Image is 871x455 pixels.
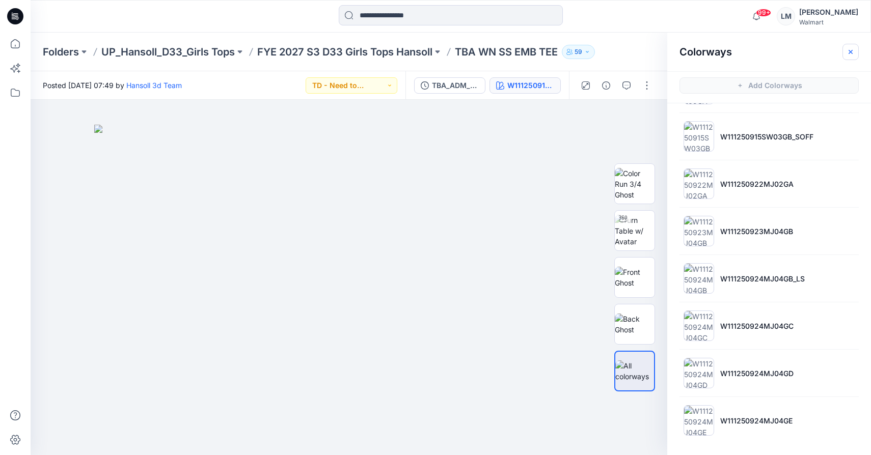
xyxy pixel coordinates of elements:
[720,368,794,379] p: W111250924MJ04GD
[455,45,558,59] p: TBA WN SS EMB TEE
[43,80,182,91] span: Posted [DATE] 07:49 by
[615,360,654,382] img: All colorways
[94,125,604,455] img: eyJhbGciOiJIUzI1NiIsImtpZCI6IjAiLCJzbHQiOiJzZXMiLCJ0eXAiOiJKV1QifQ.eyJkYXRhIjp7InR5cGUiOiJzdG9yYW...
[615,314,655,335] img: Back Ghost
[679,46,732,58] h2: Colorways
[720,226,793,237] p: W111250923MJ04GB
[799,18,858,26] div: Walmart
[684,168,714,199] img: W111250922MJ02GA
[799,6,858,18] div: [PERSON_NAME]
[720,179,794,189] p: W111250922MJ02GA
[684,310,714,341] img: W111250924MJ04GC
[720,321,794,331] p: W111250924MJ04GC
[575,46,582,58] p: 59
[720,415,793,426] p: W111250924MJ04GE
[720,273,805,284] p: W111250924MJ04GB_LS
[684,121,714,152] img: W111250915SW03GB_SOFF
[414,77,485,94] button: TBA_ADM_FC WN SS EMB TEE_ASTM
[562,45,595,59] button: 59
[684,263,714,294] img: W111250924MJ04GB_LS
[684,358,714,388] img: W111250924MJ04GD
[126,81,182,90] a: Hansoll 3d Team
[615,168,655,200] img: Color Run 3/4 Ghost
[257,45,432,59] a: FYE 2027 S3 D33 Girls Tops Hansoll
[684,216,714,246] img: W111250923MJ04GB
[432,80,479,91] div: TBA_ADM_FC WN SS EMB TEE_ASTM
[720,131,813,142] p: W111250915SW03GB_SOFF
[684,405,714,436] img: W111250924MJ04GE
[507,80,554,91] div: W111250915SW03GA
[489,77,561,94] button: W111250915SW03GA
[777,7,795,25] div: LM
[101,45,235,59] a: UP_Hansoll_D33_Girls Tops
[615,267,655,288] img: Front Ghost
[615,215,655,247] img: Turn Table w/ Avatar
[43,45,79,59] a: Folders
[598,77,614,94] button: Details
[756,9,771,17] span: 99+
